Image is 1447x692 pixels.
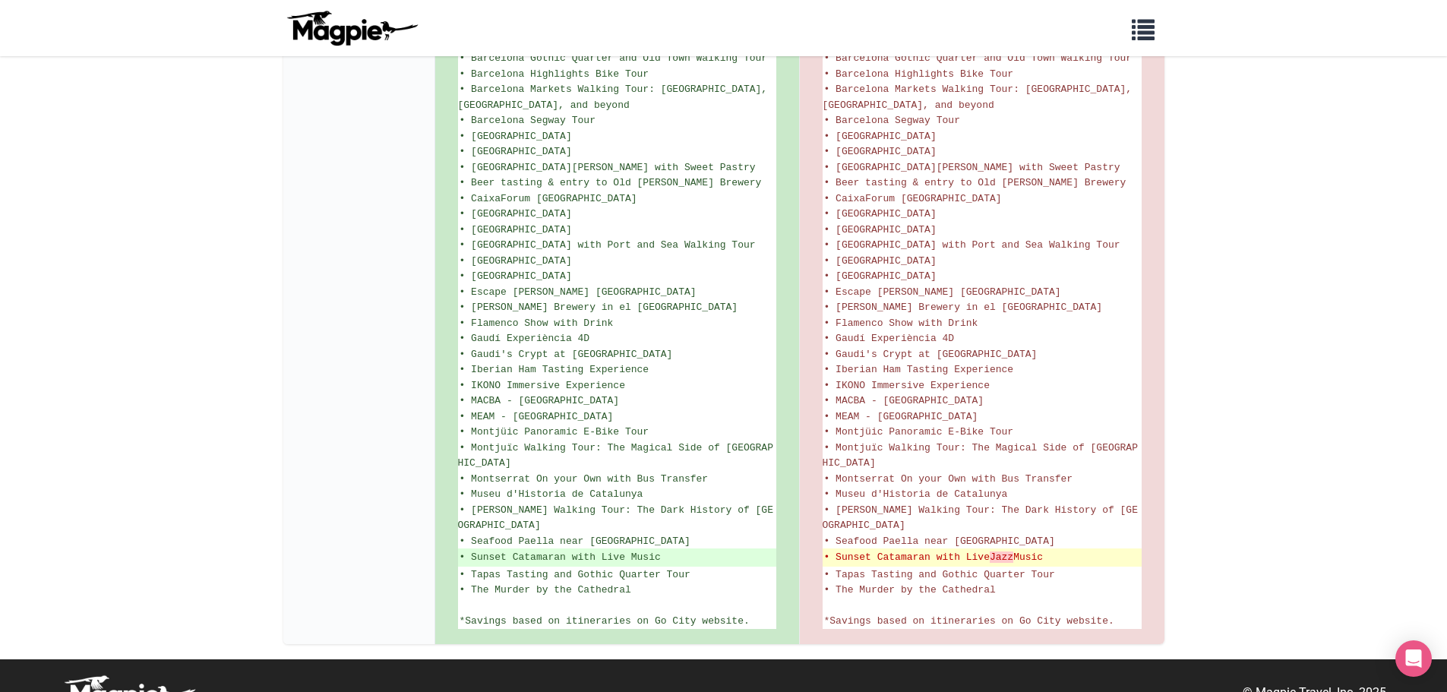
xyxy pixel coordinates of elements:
[824,488,1008,500] span: • Museu d'Historia de Catalunya
[460,569,690,580] span: • Tapas Tasting and Gothic Quarter Tour
[824,131,937,142] span: • [GEOGRAPHIC_DATA]
[460,286,697,298] span: • Escape [PERSON_NAME] [GEOGRAPHIC_DATA]
[824,193,1002,204] span: • CaixaForum [GEOGRAPHIC_DATA]
[824,426,1014,438] span: • Montjüic Panoramic E-Bike Tour
[460,115,596,126] span: • Barcelona Segway Tour
[460,255,572,267] span: • [GEOGRAPHIC_DATA]
[824,146,937,157] span: • [GEOGRAPHIC_DATA]
[460,584,631,596] span: • The Murder by the Cathedral
[824,550,1140,565] del: • Sunset Catamaran with Live Music
[824,239,1120,251] span: • [GEOGRAPHIC_DATA] with Port and Sea Walking Tour
[824,162,1120,173] span: • [GEOGRAPHIC_DATA][PERSON_NAME] with Sweet Pastry
[460,239,756,251] span: • [GEOGRAPHIC_DATA] with Port and Sea Walking Tour
[824,224,937,235] span: • [GEOGRAPHIC_DATA]
[824,52,1133,64] span: • Barcelona Gothic Quarter and Old Town Walking Tour
[824,286,1061,298] span: • Escape [PERSON_NAME] [GEOGRAPHIC_DATA]
[460,318,614,329] span: • Flamenco Show with Drink
[824,333,955,344] span: • Gaudí Experiència 4D
[460,380,625,391] span: • IKONO Immersive Experience
[824,177,1126,188] span: • Beer tasting & entry to Old [PERSON_NAME] Brewery
[823,504,1138,532] span: • [PERSON_NAME] Walking Tour: The Dark History of [GEOGRAPHIC_DATA]
[824,318,978,329] span: • Flamenco Show with Drink
[458,442,773,469] span: • Montjuïc Walking Tour: The Magical Side of [GEOGRAPHIC_DATA]
[460,615,750,627] span: *Savings based on itineraries on Go City website.
[824,569,1055,580] span: • Tapas Tasting and Gothic Quarter Tour
[824,255,937,267] span: • [GEOGRAPHIC_DATA]
[824,302,1103,313] span: • [PERSON_NAME] Brewery in el [GEOGRAPHIC_DATA]
[460,473,709,485] span: • Montserrat On your Own with Bus Transfer
[460,68,649,80] span: • Barcelona Highlights Bike Tour
[824,536,1055,547] span: • Seafood Paella near [GEOGRAPHIC_DATA]
[824,208,937,220] span: • [GEOGRAPHIC_DATA]
[458,504,773,532] span: • [PERSON_NAME] Walking Tour: The Dark History of [GEOGRAPHIC_DATA]
[823,84,1138,111] span: • Barcelona Markets Walking Tour: [GEOGRAPHIC_DATA], [GEOGRAPHIC_DATA], and beyond
[460,364,649,375] span: • Iberian Ham Tasting Experience
[990,551,1013,563] strong: Jazz
[824,380,990,391] span: • IKONO Immersive Experience
[460,146,572,157] span: • [GEOGRAPHIC_DATA]
[460,488,643,500] span: • Museu d'Historia de Catalunya
[1395,640,1432,677] div: Open Intercom Messenger
[824,584,996,596] span: • The Murder by the Cathedral
[824,349,1038,360] span: • Gaudi's Crypt at [GEOGRAPHIC_DATA]
[460,426,649,438] span: • Montjüic Panoramic E-Bike Tour
[824,395,984,406] span: • MACBA - [GEOGRAPHIC_DATA]
[824,411,978,422] span: • MEAM - [GEOGRAPHIC_DATA]
[460,270,572,282] span: • [GEOGRAPHIC_DATA]
[460,550,775,565] ins: • Sunset Catamaran with Live Music
[460,302,738,313] span: • [PERSON_NAME] Brewery in el [GEOGRAPHIC_DATA]
[458,84,773,111] span: • Barcelona Markets Walking Tour: [GEOGRAPHIC_DATA], [GEOGRAPHIC_DATA], and beyond
[824,270,937,282] span: • [GEOGRAPHIC_DATA]
[824,615,1114,627] span: *Savings based on itineraries on Go City website.
[460,349,673,360] span: • Gaudi's Crypt at [GEOGRAPHIC_DATA]
[460,162,756,173] span: • [GEOGRAPHIC_DATA][PERSON_NAME] with Sweet Pastry
[460,177,762,188] span: • Beer tasting & entry to Old [PERSON_NAME] Brewery
[460,333,590,344] span: • Gaudí Experiència 4D
[824,473,1073,485] span: • Montserrat On your Own with Bus Transfer
[460,395,620,406] span: • MACBA - [GEOGRAPHIC_DATA]
[283,10,420,46] img: logo-ab69f6fb50320c5b225c76a69d11143b.png
[460,52,768,64] span: • Barcelona Gothic Quarter and Old Town Walking Tour
[460,224,572,235] span: • [GEOGRAPHIC_DATA]
[460,193,637,204] span: • CaixaForum [GEOGRAPHIC_DATA]
[824,68,1014,80] span: • Barcelona Highlights Bike Tour
[460,411,614,422] span: • MEAM - [GEOGRAPHIC_DATA]
[460,536,690,547] span: • Seafood Paella near [GEOGRAPHIC_DATA]
[460,131,572,142] span: • [GEOGRAPHIC_DATA]
[824,115,960,126] span: • Barcelona Segway Tour
[824,364,1014,375] span: • Iberian Ham Tasting Experience
[460,208,572,220] span: • [GEOGRAPHIC_DATA]
[823,442,1138,469] span: • Montjuïc Walking Tour: The Magical Side of [GEOGRAPHIC_DATA]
